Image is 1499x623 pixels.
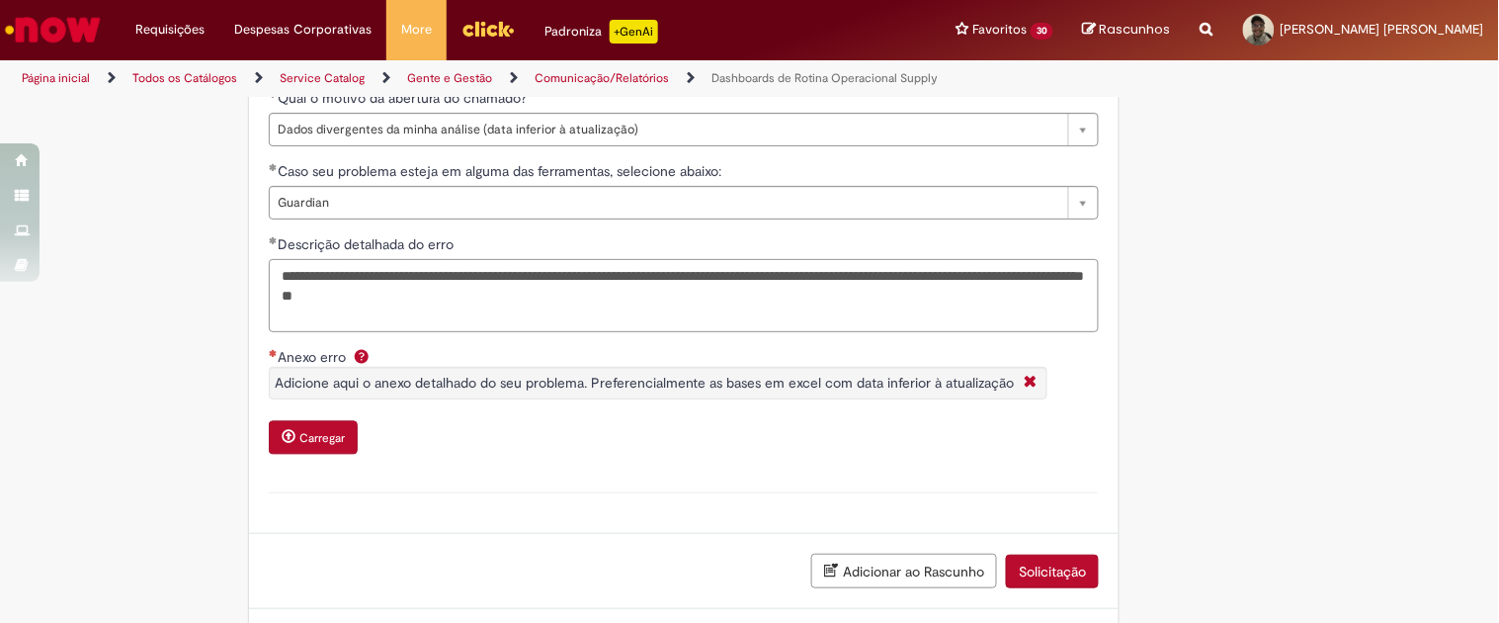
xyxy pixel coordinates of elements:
[544,20,658,44] div: Padroniza
[15,60,984,97] ul: Trilhas de página
[280,70,365,86] a: Service Catalog
[535,70,669,86] a: Comunicação/Relatórios
[278,235,458,253] span: Descrição detalhada do erro
[811,554,997,588] button: Adicionar ao Rascunho
[350,348,374,364] span: Ajuda para Anexo erro
[278,114,1058,145] span: Dados divergentes da minha análise (data inferior à atualização)
[2,10,104,49] img: ServiceNow
[278,348,350,366] span: Anexo erro
[269,349,278,357] span: Necessários
[711,70,938,86] a: Dashboards de Rotina Operacional Supply
[1031,23,1053,40] span: 30
[132,70,237,86] a: Todos os Catálogos
[299,431,345,447] small: Carregar
[278,89,531,107] span: Qual o motivo da abertura do chamado?
[135,20,205,40] span: Requisições
[401,20,432,40] span: More
[461,14,515,44] img: click_logo_yellow_360x200.png
[269,259,1099,332] textarea: Descrição detalhada do erro
[275,374,1014,392] span: Adicione aqui o anexo detalhado do seu problema. Preferencialmente as bases em excel com data inf...
[269,421,358,455] button: Carregar anexo de Anexo erro Required
[407,70,492,86] a: Gente e Gestão
[269,90,278,98] span: Obrigatório Preenchido
[269,163,278,171] span: Obrigatório Preenchido
[278,187,1058,219] span: Guardian
[972,20,1027,40] span: Favoritos
[234,20,372,40] span: Despesas Corporativas
[1019,373,1041,394] i: Fechar More information Por question_anexo_erro
[22,70,90,86] a: Página inicial
[610,20,658,44] p: +GenAi
[1281,21,1484,38] span: [PERSON_NAME] [PERSON_NAME]
[269,236,278,244] span: Obrigatório Preenchido
[1006,555,1099,588] button: Solicitação
[1100,20,1171,39] span: Rascunhos
[278,162,725,180] span: Caso seu problema esteja em alguma das ferramentas, selecione abaixo:
[1083,21,1171,40] a: Rascunhos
